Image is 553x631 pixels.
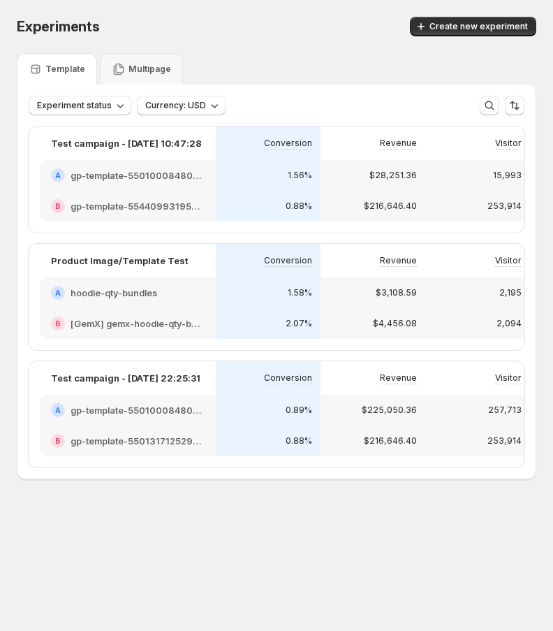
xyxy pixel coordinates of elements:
p: $3,108.59 [376,287,417,298]
h2: B [55,202,61,210]
p: 0.88% [286,201,312,212]
p: Revenue [380,372,417,384]
h2: gp-template-550100084809794464 [71,168,205,182]
h2: gp-template-550131712529531715 [71,434,205,448]
p: $28,251.36 [369,170,417,181]
p: $225,050.36 [362,405,417,416]
span: Experiment status [37,100,112,111]
p: 253,914 [487,201,522,212]
p: Visitor [495,138,522,149]
p: Revenue [380,255,417,266]
h2: gp-template-550100084809794464 [71,403,205,417]
h2: hoodie-qty-bundles [71,286,157,300]
button: Create new experiment [410,17,536,36]
button: Experiment status [29,96,131,115]
p: 2.07% [286,318,312,329]
p: 1.58% [288,287,312,298]
p: 2,094 [496,318,522,329]
p: 0.89% [286,405,312,416]
h2: A [55,406,61,414]
p: Conversion [264,138,312,149]
p: 253,914 [487,435,522,447]
p: Test campaign - [DATE] 10:47:28 [51,136,202,150]
span: Experiments [17,18,100,35]
p: Multipage [128,64,171,75]
p: 1.56% [288,170,312,181]
h2: B [55,319,61,328]
h2: gp-template-554409931952882922 [71,199,205,213]
h2: A [55,171,61,180]
p: 15,993 [493,170,522,181]
span: Create new experiment [429,21,528,32]
button: Currency: USD [137,96,226,115]
p: Test campaign - [DATE] 22:25:31 [51,371,200,385]
p: Template [45,64,85,75]
h2: [GemX] gemx-hoodie-qty-bundles [71,317,205,331]
p: Revenue [380,138,417,149]
p: Product Image/Template Test [51,254,189,268]
p: $4,456.08 [373,318,417,329]
p: Conversion [264,372,312,384]
p: Visitor [495,372,522,384]
p: 257,713 [488,405,522,416]
button: Sort the results [505,96,524,115]
p: Conversion [264,255,312,266]
span: Currency: USD [145,100,206,111]
p: 0.88% [286,435,312,447]
p: $216,646.40 [364,201,417,212]
p: 2,195 [499,287,522,298]
p: Visitor [495,255,522,266]
h2: B [55,437,61,445]
p: $216,646.40 [364,435,417,447]
h2: A [55,289,61,297]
